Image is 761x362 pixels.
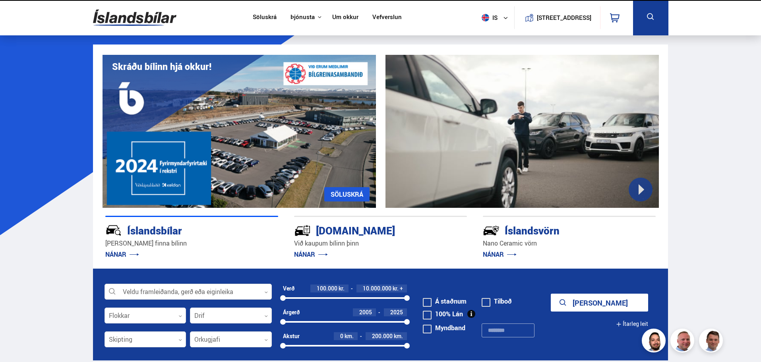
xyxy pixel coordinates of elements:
[551,294,648,312] button: [PERSON_NAME]
[393,285,399,292] span: kr.
[332,14,358,22] a: Um okkur
[483,222,500,239] img: -Svtn6bYgwAsiwNX.svg
[103,55,376,208] img: eKx6w-_Home_640_.png
[339,285,345,292] span: kr.
[519,6,596,29] a: [STREET_ADDRESS]
[643,330,667,354] img: nhp88E3Fdnt1Opn2.png
[324,187,370,201] a: SÖLUSKRÁ
[672,330,695,354] img: siFngHWaQ9KaOqBr.png
[105,223,250,237] div: Íslandsbílar
[394,333,403,339] span: km.
[423,298,467,304] label: Á staðnum
[317,285,337,292] span: 100.000
[482,298,512,304] label: Tilboð
[112,61,211,72] h1: Skráðu bílinn hjá okkur!
[283,309,300,316] div: Árgerð
[400,285,403,292] span: +
[283,285,294,292] div: Verð
[294,250,328,259] a: NÁNAR
[105,239,278,248] p: [PERSON_NAME] finna bílinn
[363,285,391,292] span: 10.000.000
[483,223,627,237] div: Íslandsvörn
[283,333,300,339] div: Akstur
[294,222,311,239] img: tr5P-W3DuiFaO7aO.svg
[372,14,402,22] a: Vefverslun
[478,6,514,29] button: is
[700,330,724,354] img: FbJEzSuNWCJXmdc-.webp
[423,311,463,317] label: 100% Lán
[478,14,498,21] span: is
[483,239,656,248] p: Nano Ceramic vörn
[423,325,465,331] label: Myndband
[359,308,372,316] span: 2005
[483,250,517,259] a: NÁNAR
[345,333,354,339] span: km.
[390,308,403,316] span: 2025
[294,223,439,237] div: [DOMAIN_NAME]
[290,14,315,21] button: Þjónusta
[105,222,122,239] img: JRvxyua_JYH6wB4c.svg
[372,332,393,340] span: 200.000
[482,14,489,21] img: svg+xml;base64,PHN2ZyB4bWxucz0iaHR0cDovL3d3dy53My5vcmcvMjAwMC9zdmciIHdpZHRoPSI1MTIiIGhlaWdodD0iNT...
[340,332,343,340] span: 0
[93,5,176,31] img: G0Ugv5HjCgRt.svg
[540,14,589,21] button: [STREET_ADDRESS]
[294,239,467,248] p: Við kaupum bílinn þinn
[105,250,139,259] a: NÁNAR
[253,14,277,22] a: Söluskrá
[616,315,648,333] button: Ítarleg leit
